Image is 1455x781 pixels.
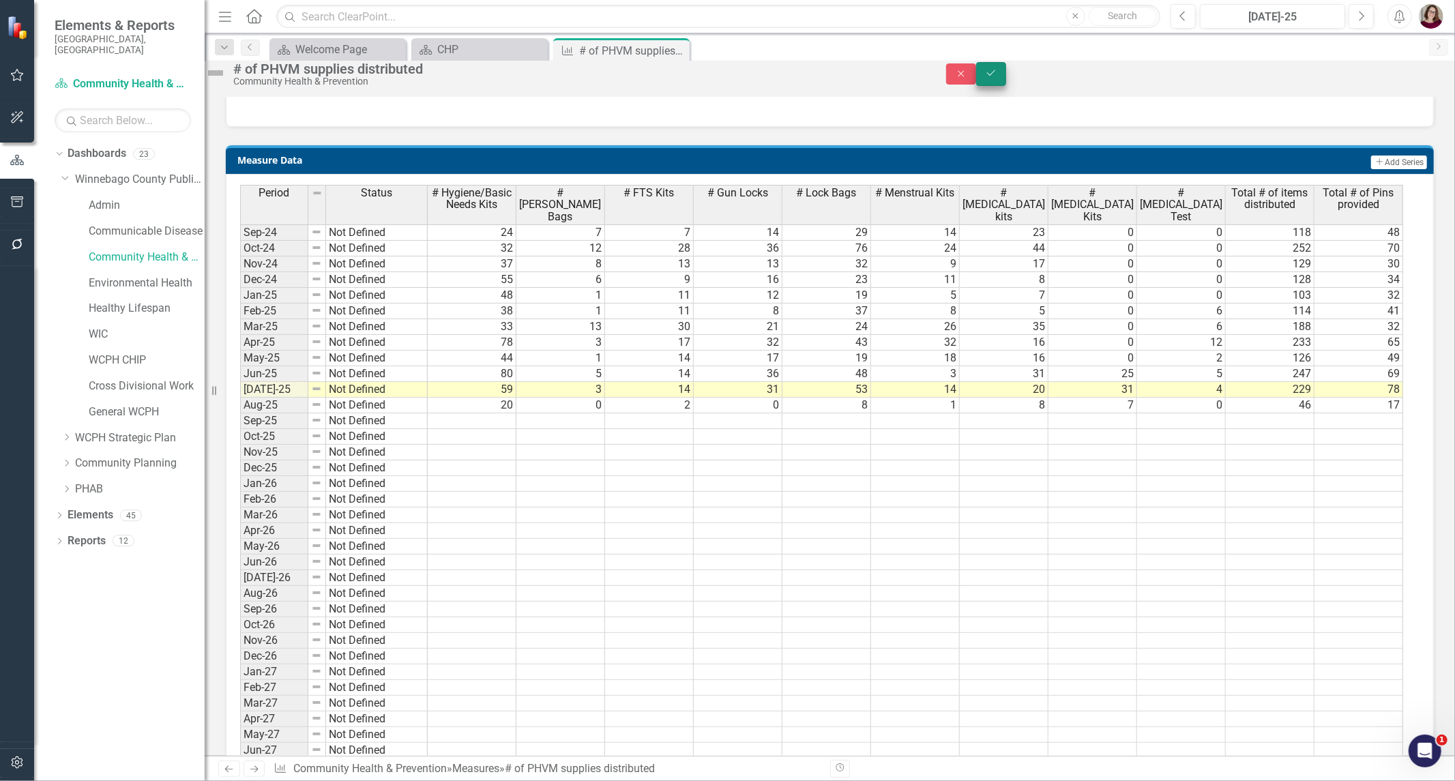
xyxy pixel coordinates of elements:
td: 24 [428,224,516,241]
td: 3 [516,335,605,351]
img: 8DAGhfEEPCf229AAAAAElFTkSuQmCC [311,587,322,598]
td: May-25 [240,351,308,366]
td: 5 [960,304,1048,319]
a: Community Health & Prevention [55,76,191,92]
a: Dashboards [68,146,126,162]
td: 1 [871,398,960,413]
td: 65 [1314,335,1403,351]
td: 118 [1226,224,1314,241]
td: 0 [1048,304,1137,319]
a: General WCPH [89,404,205,420]
td: Not Defined [326,319,428,335]
td: 19 [782,288,871,304]
td: Mar-26 [240,507,308,523]
td: Not Defined [326,711,428,727]
td: 6 [1137,319,1226,335]
img: 8DAGhfEEPCf229AAAAAElFTkSuQmCC [311,336,322,347]
td: 1 [516,288,605,304]
img: 8DAGhfEEPCf229AAAAAElFTkSuQmCC [311,556,322,567]
td: 11 [605,288,694,304]
input: Search ClearPoint... [276,5,1160,29]
img: 8DAGhfEEPCf229AAAAAElFTkSuQmCC [311,540,322,551]
td: 44 [960,241,1048,256]
span: Elements & Reports [55,17,191,33]
td: 0 [1137,256,1226,272]
td: Not Defined [326,649,428,664]
a: Reports [68,533,106,549]
span: # Menstrual Kits [876,187,955,199]
td: 7 [1048,398,1137,413]
td: 59 [428,382,516,398]
td: 44 [428,351,516,366]
td: Feb-26 [240,492,308,507]
td: 12 [516,241,605,256]
td: Jan-26 [240,476,308,492]
td: Not Defined [326,241,428,256]
td: 0 [1048,241,1137,256]
div: # of PHVM supplies distributed [579,42,686,59]
td: 38 [428,304,516,319]
td: 78 [1314,382,1403,398]
td: 25 [1048,366,1137,382]
img: Not Defined [205,62,226,84]
td: Nov-26 [240,633,308,649]
img: 8DAGhfEEPCf229AAAAAElFTkSuQmCC [311,415,322,426]
td: 0 [1048,256,1137,272]
button: Search [1089,7,1157,26]
td: Not Defined [326,664,428,680]
td: Not Defined [326,351,428,366]
a: WCPH Strategic Plan [75,430,205,446]
td: 31 [960,366,1048,382]
img: 8DAGhfEEPCf229AAAAAElFTkSuQmCC [311,258,322,269]
td: Not Defined [326,696,428,711]
td: 8 [960,398,1048,413]
td: Aug-26 [240,586,308,602]
td: 48 [102,175,186,193]
td: Not Defined [326,476,428,492]
td: 80 [428,366,516,382]
td: 37 [428,256,516,272]
td: Not Defined [326,256,428,272]
td: Oct-25 [240,429,308,445]
td: 0 [1048,351,1137,366]
td: 8 [694,304,782,319]
td: Mar-27 [240,696,308,711]
td: 233 [1226,335,1314,351]
td: Not Defined [326,727,428,743]
td: 46 [1226,398,1314,413]
img: 8DAGhfEEPCf229AAAAAElFTkSuQmCC [311,368,322,379]
img: 8DAGhfEEPCf229AAAAAElFTkSuQmCC [311,572,322,583]
td: 16 [960,351,1048,366]
td: 13 [516,319,605,335]
td: 32 [694,335,782,351]
a: Environmental Health [89,276,205,291]
td: [DATE]-25 [240,382,308,398]
td: Mar-25 [240,319,308,335]
td: 6/30-7/6 [4,175,102,193]
td: 0 [694,398,782,413]
td: 9 [605,272,694,288]
img: 8DAGhfEEPCf229AAAAAElFTkSuQmCC [311,462,322,473]
a: Cross Divisional Work [89,379,205,394]
td: 0 [1137,288,1226,304]
a: Community Health & Prevention [89,250,205,265]
td: 29 [782,224,871,241]
a: Healthy Lifespan [89,301,205,316]
td: 21 [694,319,782,335]
td: 7 [605,224,694,241]
td: Not Defined [326,617,428,633]
td: 114 [1226,304,1314,319]
td: 247 [1226,366,1314,382]
span: # Lock Bags [797,187,857,199]
td: 129 [1226,256,1314,272]
img: 8DAGhfEEPCf229AAAAAElFTkSuQmCC [311,619,322,630]
td: May-27 [240,727,308,743]
div: 23 [133,148,155,160]
td: Not Defined [326,507,428,523]
a: CHP [415,41,544,58]
td: 17 [694,351,782,366]
td: 7 [516,224,605,241]
span: Status [361,187,392,199]
div: Community Health & Prevention [233,76,919,87]
img: 8DAGhfEEPCf229AAAAAElFTkSuQmCC [311,274,322,284]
